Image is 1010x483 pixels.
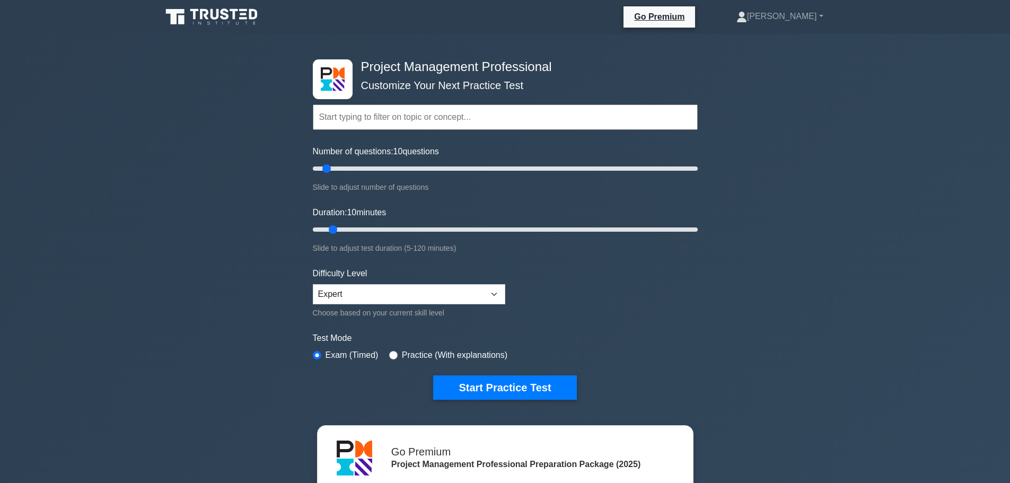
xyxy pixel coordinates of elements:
[433,375,576,400] button: Start Practice Test
[313,267,367,280] label: Difficulty Level
[347,208,356,217] span: 10
[402,349,507,362] label: Practice (With explanations)
[711,6,849,27] a: [PERSON_NAME]
[313,306,505,319] div: Choose based on your current skill level
[357,59,646,75] h4: Project Management Professional
[313,206,387,219] label: Duration: minutes
[628,10,691,23] a: Go Premium
[393,147,403,156] span: 10
[313,332,698,345] label: Test Mode
[313,181,698,194] div: Slide to adjust number of questions
[313,145,439,158] label: Number of questions: questions
[313,104,698,130] input: Start typing to filter on topic or concept...
[326,349,379,362] label: Exam (Timed)
[313,242,698,254] div: Slide to adjust test duration (5-120 minutes)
